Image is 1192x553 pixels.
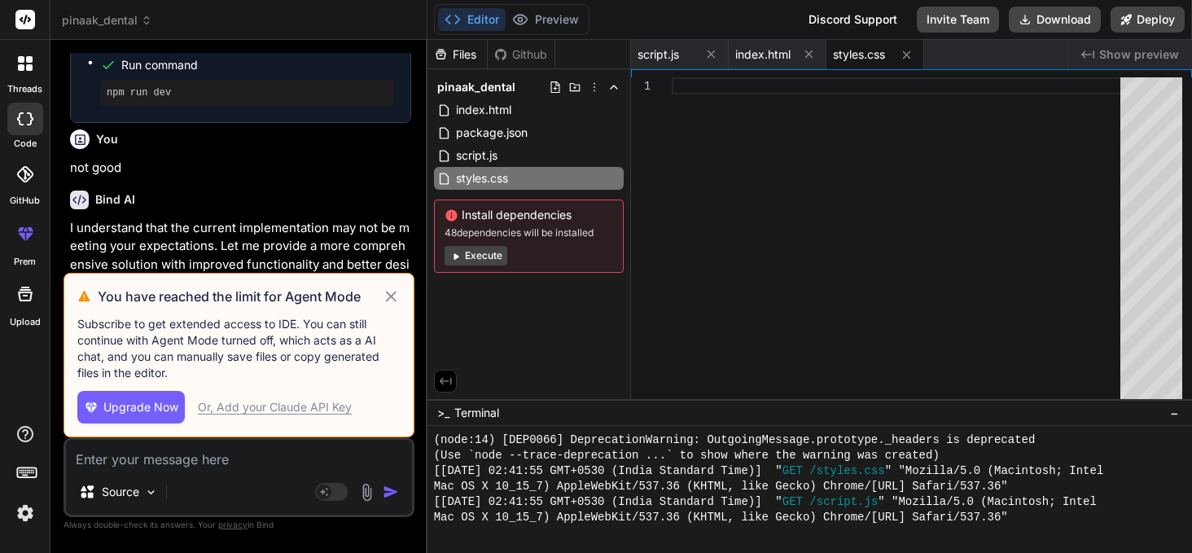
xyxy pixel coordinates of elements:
[7,82,42,96] label: threads
[454,146,499,165] span: script.js
[10,315,41,329] label: Upload
[434,463,782,479] span: [[DATE] 02:41:55 GMT+0530 (India Standard Time)] "
[782,494,803,510] span: GET
[14,255,36,269] label: prem
[1111,7,1185,33] button: Deploy
[799,7,907,33] div: Discord Support
[77,391,185,424] button: Upgrade Now
[809,463,884,479] span: /styles.css
[454,169,510,188] span: styles.css
[445,246,507,266] button: Execute
[1170,405,1179,421] span: −
[782,463,803,479] span: GET
[833,46,885,63] span: styles.css
[95,191,135,208] h6: Bind AI
[103,399,178,415] span: Upgrade Now
[64,517,414,533] p: Always double-check its answers. Your in Bind
[445,226,613,239] span: 48 dependencies will be installed
[121,57,394,73] span: Run command
[437,79,515,95] span: pinaak_dental
[144,485,158,499] img: Pick Models
[638,46,679,63] span: script.js
[102,484,139,500] p: Source
[885,463,1104,479] span: " "Mozilla/5.0 (Macintosh; Intel
[357,483,376,502] img: attachment
[434,494,782,510] span: [[DATE] 02:41:55 GMT+0530 (India Standard Time)] "
[631,77,651,94] div: 1
[437,405,449,421] span: >_
[488,46,554,63] div: Github
[77,316,401,381] p: Subscribe to get extended access to IDE. You can still continue with Agent Mode turned off, which...
[198,399,352,415] div: Or, Add your Claude API Key
[438,8,506,31] button: Editor
[434,479,1008,494] span: Mac OS X 10_15_7) AppleWebKit/537.36 (KHTML, like Gecko) Chrome/[URL] Safari/537.36"
[434,432,1036,448] span: (node:14) [DEP0066] DeprecationWarning: OutgoingMessage.prototype._headers is deprecated
[1009,7,1101,33] button: Download
[218,520,248,529] span: privacy
[1099,46,1179,63] span: Show preview
[434,448,940,463] span: (Use `node --trace-deprecation ...` to show where the warning was created)
[454,405,499,421] span: Terminal
[96,131,118,147] h6: You
[1167,400,1182,426] button: −
[445,207,613,223] span: Install dependencies
[107,86,388,99] pre: npm run dev
[454,100,513,120] span: index.html
[506,8,585,31] button: Preview
[917,7,999,33] button: Invite Team
[14,137,37,151] label: code
[98,287,382,306] h3: You have reached the limit for Agent Mode
[70,159,411,178] p: not good
[735,46,791,63] span: index.html
[383,484,399,500] img: icon
[427,46,487,63] div: Files
[878,494,1097,510] span: " "Mozilla/5.0 (Macintosh; Intel
[70,219,411,292] p: I understand that the current implementation may not be meeting your expectations. Let me provide...
[454,123,529,143] span: package.json
[434,510,1008,525] span: Mac OS X 10_15_7) AppleWebKit/537.36 (KHTML, like Gecko) Chrome/[URL] Safari/537.36"
[11,499,39,527] img: settings
[10,194,40,208] label: GitHub
[62,12,152,29] span: pinaak_dental
[809,494,878,510] span: /script.js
